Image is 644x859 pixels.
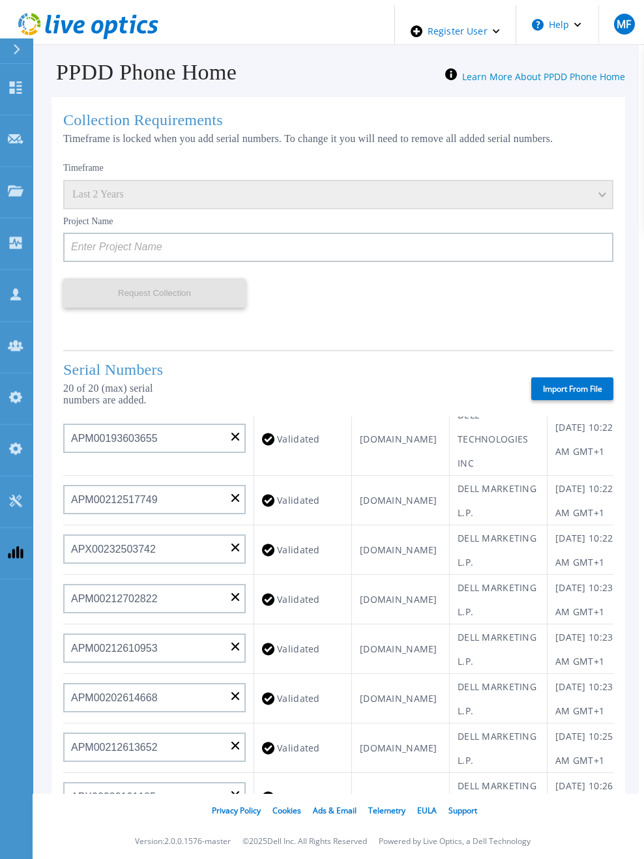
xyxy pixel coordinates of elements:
div: Validated [262,637,344,661]
label: Project Name [63,217,113,226]
li: Powered by Live Optics, a Dell Technology [379,837,531,846]
input: Enter Serial Number [63,782,246,811]
div: Validated [262,488,344,512]
td: DELL MARKETING L.P. [450,476,548,525]
div: Validated [262,785,344,809]
div: Validated [262,686,344,710]
td: [DOMAIN_NAME] [352,476,450,525]
td: DELL MARKETING L.P. [450,624,548,674]
input: Enter Serial Number [63,534,246,564]
input: Enter Project Name [63,233,613,262]
div: Validated [262,538,344,562]
td: [DOMAIN_NAME] [352,403,450,476]
td: DELL TECHNOLOGIES INC [450,403,548,476]
li: Version: 2.0.0.1576-master [135,837,231,846]
button: Help [516,5,598,44]
div: Validated [262,427,344,451]
div: Validated [262,587,344,611]
a: Ads & Email [313,805,357,816]
div: Register User [395,5,516,57]
td: DELL MARKETING L.P. [450,525,548,575]
td: DELL MARKETING L.P. [450,773,548,823]
input: Enter Serial Number [63,633,246,663]
td: [DOMAIN_NAME] [352,674,450,723]
a: Privacy Policy [212,805,261,816]
td: [DOMAIN_NAME] [352,624,450,674]
a: Learn More About PPDD Phone Home [462,70,625,83]
h1: Collection Requirements [63,111,613,129]
input: Enter Serial Number [63,584,246,613]
input: Enter Serial Number [63,733,246,762]
span: MF [617,19,631,29]
td: [DOMAIN_NAME] [352,575,450,624]
h1: PPDD Phone Home [38,60,237,85]
input: Enter Serial Number [63,683,246,712]
label: Timeframe [63,163,104,173]
input: Enter Serial Number [63,485,246,514]
p: Timeframe is locked when you add serial numbers. To change it you will need to remove all added s... [63,133,613,145]
h1: Serial Numbers [63,361,190,379]
td: DELL MARKETING L.P. [450,723,548,773]
td: [DOMAIN_NAME] [352,773,450,823]
p: 20 of 20 (max) serial numbers are added. [63,383,190,406]
button: Request Collection [63,278,246,308]
label: Import From File [531,377,613,400]
td: [DOMAIN_NAME] [352,525,450,575]
input: Enter Serial Number [63,424,246,453]
a: Cookies [272,805,301,816]
div: Validated [262,736,344,760]
td: [DOMAIN_NAME] [352,723,450,773]
a: EULA [417,805,437,816]
a: Support [448,805,477,816]
li: © 2025 Dell Inc. All Rights Reserved [242,837,367,846]
td: DELL MARKETING L.P. [450,674,548,723]
td: DELL MARKETING L.P. [450,575,548,624]
a: Telemetry [368,805,405,816]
